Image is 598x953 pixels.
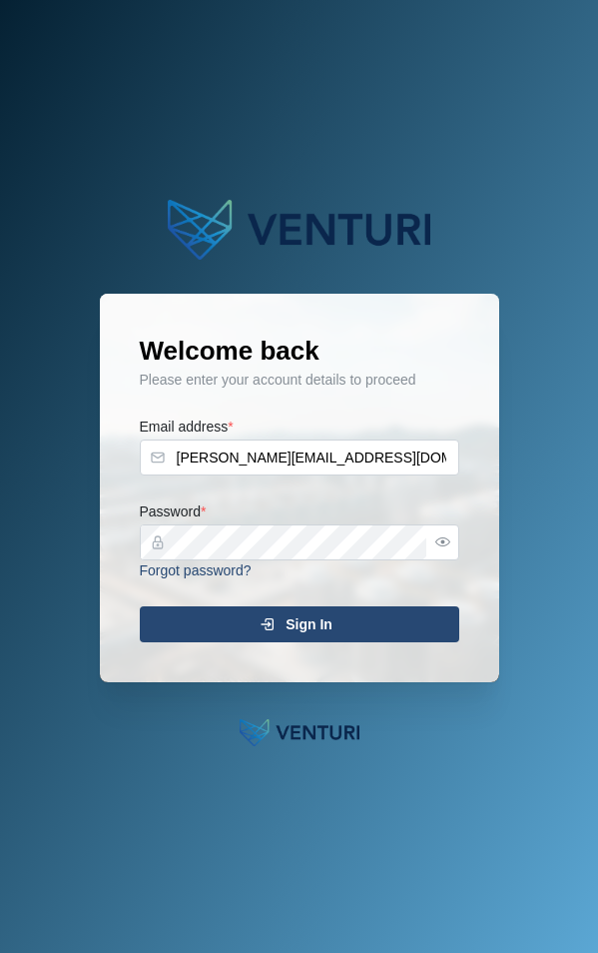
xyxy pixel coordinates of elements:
img: Powered by: Venturi [240,713,359,753]
div: Please enter your account details to proceed [140,370,459,392]
input: Enter your email [140,440,459,476]
label: Email address [140,417,234,439]
label: Password [140,501,207,523]
h2: Welcome back [140,334,459,369]
span: Sign In [286,607,332,641]
button: Sign In [140,606,459,642]
img: Company Logo [160,200,439,260]
a: Forgot password? [140,562,252,578]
